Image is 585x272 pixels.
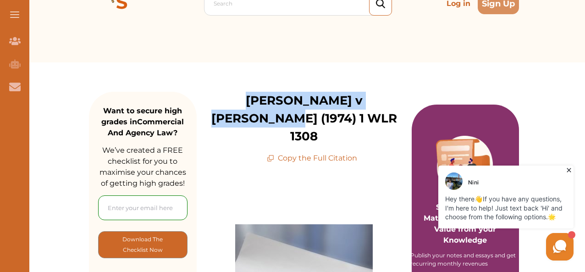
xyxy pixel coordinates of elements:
p: Download The Checklist Now [117,234,169,255]
p: Copy the Full Citation [267,153,357,164]
span: We’ve created a FREE checklist for you to maximise your chances of getting high grades! [99,146,186,188]
p: [PERSON_NAME] v [PERSON_NAME] (1974) 1 WLR 1308 [197,92,412,145]
iframe: HelpCrunch [365,163,576,263]
img: Purple card image [436,136,495,194]
button: [object Object] [98,231,188,258]
input: Enter your email here [98,195,188,220]
strong: Want to secure high grades in Commercial And Agency Law ? [101,106,184,137]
